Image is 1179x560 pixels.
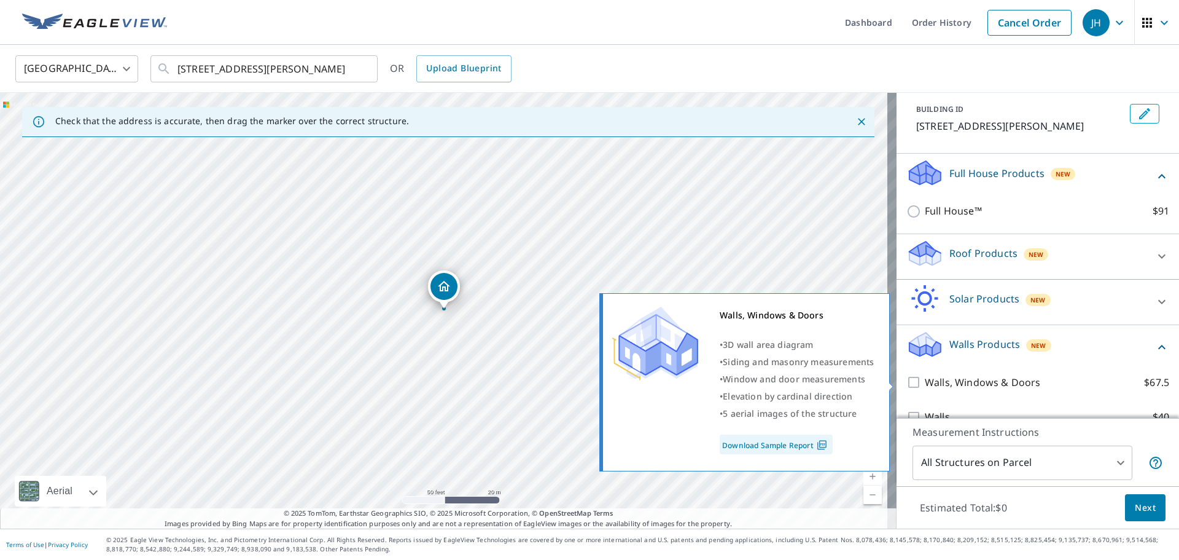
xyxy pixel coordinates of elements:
div: Roof ProductsNew [906,239,1169,274]
p: Measurement Instructions [912,425,1163,440]
p: Roof Products [949,246,1018,261]
span: Siding and masonry measurements [723,356,874,368]
a: Upload Blueprint [416,55,511,82]
div: Walls, Windows & Doors [720,307,874,324]
p: Check that the address is accurate, then drag the marker over the correct structure. [55,116,409,127]
div: OR [390,55,512,82]
span: Your report will include each building or structure inside the parcel boundary. In some cases, du... [1148,455,1163,470]
img: EV Logo [22,14,167,32]
p: © 2025 Eagle View Technologies, Inc. and Pictometry International Corp. All Rights Reserved. Repo... [106,535,1173,554]
p: $67.5 [1144,375,1169,390]
div: Aerial [43,476,76,507]
span: New [1031,341,1046,350]
a: Current Level 19, Zoom Out [863,486,882,504]
button: Close [854,114,870,130]
p: | [6,541,88,548]
span: New [1030,295,1046,305]
span: Window and door measurements [723,373,865,385]
p: Walls, Windows & Doors [925,375,1040,390]
p: $40 [1153,409,1169,425]
span: Upload Blueprint [426,61,501,76]
a: Terms [593,508,613,518]
a: Privacy Policy [48,540,88,549]
div: All Structures on Parcel [912,446,1132,480]
p: $91 [1153,203,1169,219]
img: Pdf Icon [814,440,830,451]
div: Aerial [15,476,106,507]
span: New [1056,169,1071,179]
a: OpenStreetMap [539,508,591,518]
div: JH [1083,9,1110,36]
div: Walls ProductsNew [906,330,1169,365]
p: Walls [925,409,950,425]
a: Download Sample Report [720,435,833,454]
span: 3D wall area diagram [723,339,813,350]
p: BUILDING ID [916,104,963,114]
div: • [720,336,874,353]
span: © 2025 TomTom, Earthstar Geographics SIO, © 2025 Microsoft Corporation, © [284,508,613,519]
span: New [1029,250,1044,259]
div: • [720,353,874,371]
button: Next [1125,494,1165,522]
span: Next [1135,500,1156,516]
span: 5 aerial images of the structure [723,408,857,419]
span: Elevation by cardinal direction [723,390,852,402]
div: Full House ProductsNew [906,159,1169,194]
div: • [720,371,874,388]
img: Premium [612,307,698,381]
a: Current Level 19, Zoom In [863,467,882,486]
a: Cancel Order [987,10,1072,36]
div: • [720,388,874,405]
p: Full House Products [949,166,1045,181]
p: Full House™ [925,203,982,219]
p: Solar Products [949,291,1019,306]
div: [GEOGRAPHIC_DATA] [15,52,138,86]
div: Solar ProductsNew [906,285,1169,320]
p: [STREET_ADDRESS][PERSON_NAME] [916,119,1125,133]
p: Estimated Total: $0 [910,494,1017,521]
a: Terms of Use [6,540,44,549]
input: Search by address or latitude-longitude [177,52,352,86]
div: • [720,405,874,422]
div: Dropped pin, building 1, Residential property, 7419 Wolff Rd Medina, OH 44256 [428,270,460,309]
p: Walls Products [949,337,1020,352]
button: Edit building 1 [1130,104,1159,124]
